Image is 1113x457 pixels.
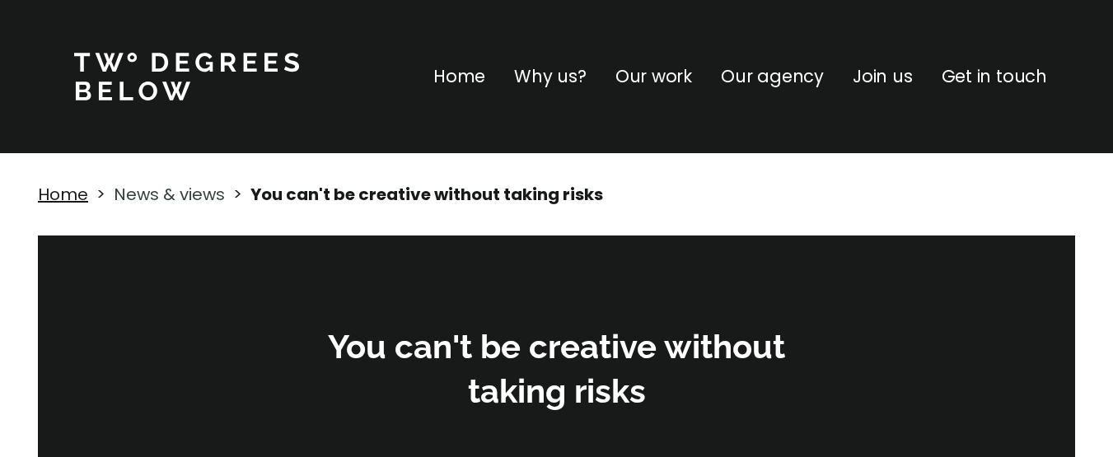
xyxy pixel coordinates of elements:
[942,63,1047,90] a: Get in touch
[114,183,225,206] a: News & views
[38,183,88,206] a: Home
[433,63,485,90] a: Home
[853,63,913,90] a: Join us
[233,182,242,207] p: >
[615,63,692,90] a: Our work
[250,183,603,206] strong: You can't be creative without taking risks
[96,182,105,207] p: >
[721,63,824,90] a: Our agency
[310,324,804,413] h3: You can't be creative without taking risks
[514,63,587,90] a: Why us?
